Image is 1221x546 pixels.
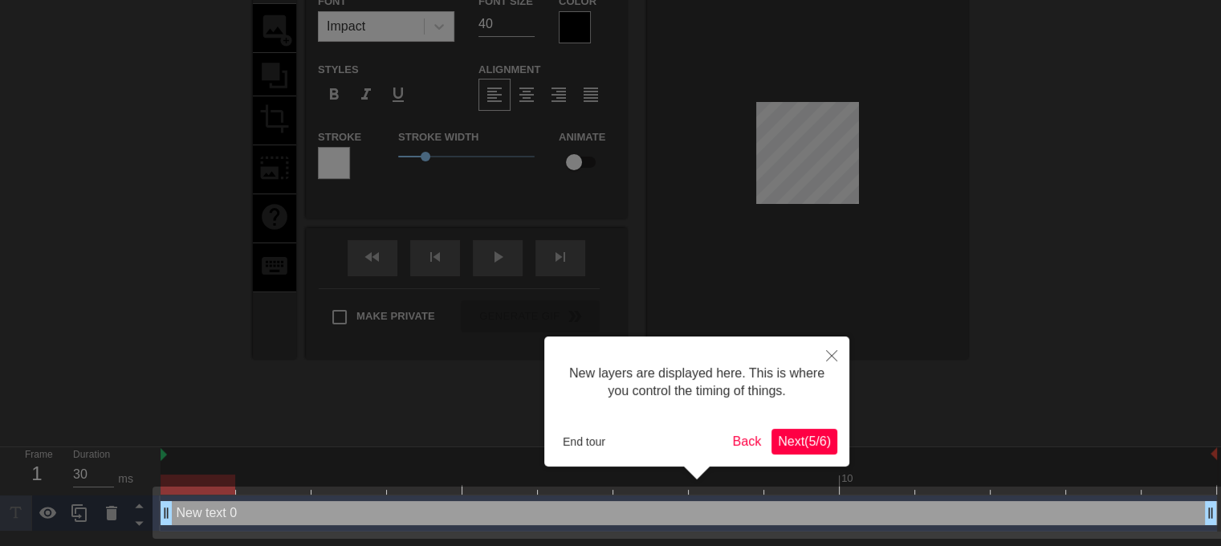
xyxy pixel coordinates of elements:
[814,336,849,373] button: Close
[771,429,837,454] button: Next
[556,430,612,454] button: End tour
[778,434,831,448] span: Next ( 5 / 6 )
[556,348,837,417] div: New layers are displayed here. This is where you control the timing of things.
[726,429,768,454] button: Back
